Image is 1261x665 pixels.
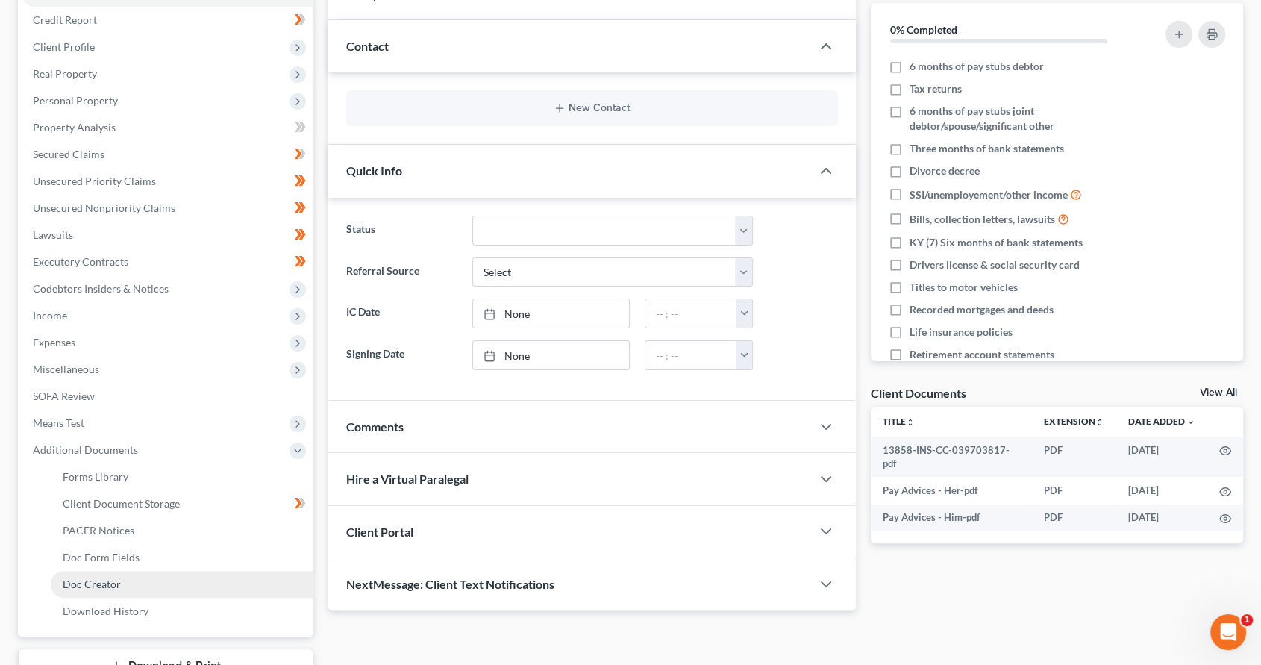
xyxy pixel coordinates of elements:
[33,67,97,80] span: Real Property
[339,257,466,287] label: Referral Source
[33,13,97,26] span: Credit Report
[33,202,175,214] span: Unsecured Nonpriority Claims
[1200,387,1237,398] a: View All
[1095,418,1104,427] i: unfold_more
[63,524,134,537] span: PACER Notices
[358,102,826,114] button: New Contact
[910,187,1068,202] span: SSI/unemployement/other income
[1116,437,1207,478] td: [DATE]
[339,299,466,328] label: IC Date
[21,7,313,34] a: Credit Report
[33,148,104,160] span: Secured Claims
[1032,505,1116,531] td: PDF
[21,195,313,222] a: Unsecured Nonpriority Claims
[883,416,915,427] a: Titleunfold_more
[21,141,313,168] a: Secured Claims
[33,255,128,268] span: Executory Contracts
[51,544,313,571] a: Doc Form Fields
[346,419,404,434] span: Comments
[473,341,629,369] a: None
[33,228,73,241] span: Lawsuits
[63,605,148,617] span: Download History
[21,249,313,275] a: Executory Contracts
[645,299,736,328] input: -- : --
[346,39,389,53] span: Contact
[339,340,466,370] label: Signing Date
[890,23,957,36] strong: 0% Completed
[910,325,1013,340] span: Life insurance policies
[1186,418,1195,427] i: expand_more
[871,505,1032,531] td: Pay Advices - Him-pdf
[63,578,121,590] span: Doc Creator
[51,463,313,490] a: Forms Library
[63,497,180,510] span: Client Document Storage
[21,168,313,195] a: Unsecured Priority Claims
[910,257,1080,272] span: Drivers license & social security card
[339,216,466,246] label: Status
[33,309,67,322] span: Income
[910,212,1055,227] span: Bills, collection letters, lawsuits
[871,477,1032,504] td: Pay Advices - Her-pdf
[33,40,95,53] span: Client Profile
[910,235,1083,250] span: KY (7) Six months of bank statements
[645,341,736,369] input: -- : --
[910,163,980,178] span: Divorce decree
[33,175,156,187] span: Unsecured Priority Claims
[1128,416,1195,427] a: Date Added expand_more
[51,598,313,625] a: Download History
[910,81,962,96] span: Tax returns
[51,517,313,544] a: PACER Notices
[910,59,1044,74] span: 6 months of pay stubs debtor
[910,141,1064,156] span: Three months of bank statements
[1210,614,1246,650] iframe: Intercom live chat
[33,94,118,107] span: Personal Property
[346,525,413,539] span: Client Portal
[1032,477,1116,504] td: PDF
[33,282,169,295] span: Codebtors Insiders & Notices
[33,416,84,429] span: Means Test
[871,385,966,401] div: Client Documents
[33,121,116,134] span: Property Analysis
[51,571,313,598] a: Doc Creator
[1116,477,1207,504] td: [DATE]
[1044,416,1104,427] a: Extensionunfold_more
[906,418,915,427] i: unfold_more
[21,222,313,249] a: Lawsuits
[51,490,313,517] a: Client Document Storage
[473,299,629,328] a: None
[871,437,1032,478] td: 13858-INS-CC-039703817-pdf
[346,163,402,178] span: Quick Info
[1032,437,1116,478] td: PDF
[910,302,1054,317] span: Recorded mortgages and deeds
[63,470,128,483] span: Forms Library
[33,363,99,375] span: Miscellaneous
[1116,505,1207,531] td: [DATE]
[33,336,75,349] span: Expenses
[910,104,1138,134] span: 6 months of pay stubs joint debtor/spouse/significant other
[910,280,1018,295] span: Titles to motor vehicles
[33,443,138,456] span: Additional Documents
[21,383,313,410] a: SOFA Review
[346,577,554,591] span: NextMessage: Client Text Notifications
[346,472,469,486] span: Hire a Virtual Paralegal
[33,390,95,402] span: SOFA Review
[910,347,1054,362] span: Retirement account statements
[63,551,140,563] span: Doc Form Fields
[1241,614,1253,626] span: 1
[21,114,313,141] a: Property Analysis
